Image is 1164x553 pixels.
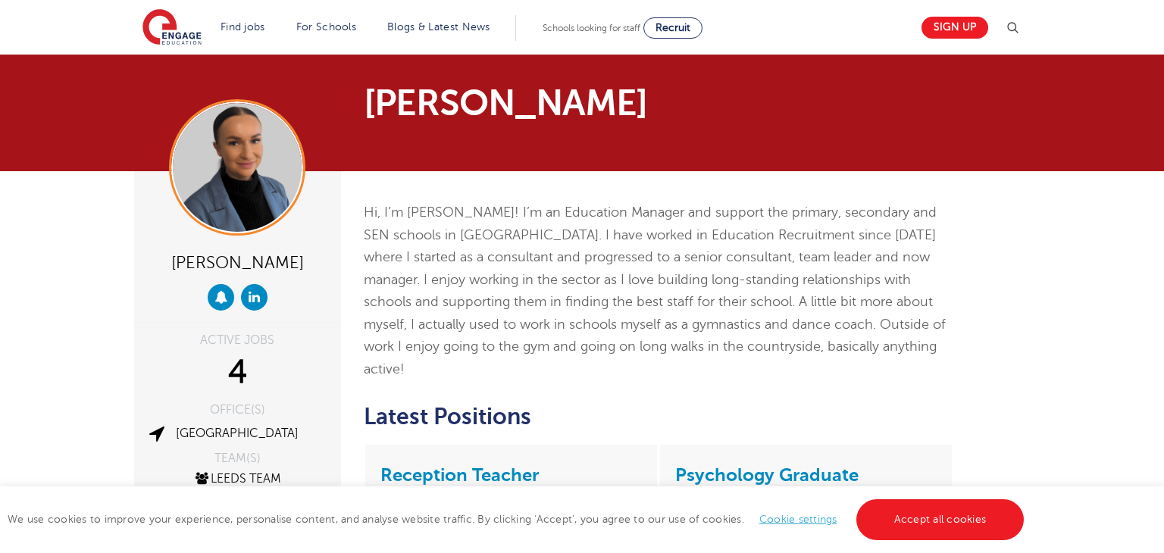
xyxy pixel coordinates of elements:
p: Hi, I’m [PERSON_NAME]! I’m an Education Manager and support the primary, secondary and SEN school... [364,202,954,381]
a: Leeds Team [193,472,281,486]
div: TEAM(S) [145,452,330,464]
div: OFFICE(S) [145,404,330,416]
a: Recruit [643,17,702,39]
a: Sign up [921,17,988,39]
span: We use cookies to improve your experience, personalise content, and analyse website traffic. By c... [8,514,1028,525]
h2: Latest Positions [364,404,954,430]
a: [GEOGRAPHIC_DATA] [176,426,299,440]
div: [PERSON_NAME] [145,247,330,276]
a: Accept all cookies [856,499,1025,540]
span: Schools looking for staff [543,23,640,33]
span: Recruit [656,22,690,33]
div: ACTIVE JOBS [145,334,330,346]
img: Engage Education [142,9,202,47]
a: Blogs & Latest News [387,21,490,33]
a: Find jobs [221,21,265,33]
div: 4 [145,354,330,392]
a: Reception Teacher [380,464,539,486]
a: Cookie settings [759,514,837,525]
h1: [PERSON_NAME] [364,85,724,121]
a: For Schools [296,21,356,33]
a: Psychology Graduate [675,464,859,486]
